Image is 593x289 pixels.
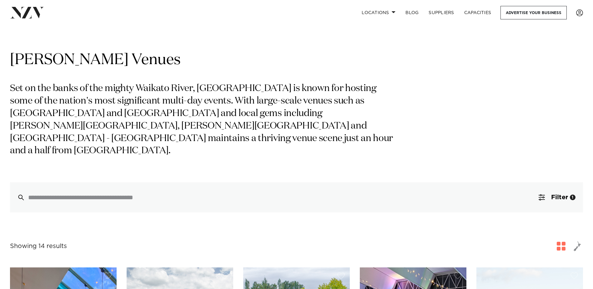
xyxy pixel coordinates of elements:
[531,182,583,212] button: Filter1
[459,6,496,19] a: Capacities
[10,83,396,157] p: Set on the banks of the mighty Waikato River, [GEOGRAPHIC_DATA] is known for hosting some of the ...
[424,6,459,19] a: SUPPLIERS
[10,7,44,18] img: nzv-logo.png
[500,6,567,19] a: Advertise your business
[400,6,424,19] a: BLOG
[10,50,583,70] h1: [PERSON_NAME] Venues
[10,241,67,251] div: Showing 14 results
[570,195,575,200] div: 1
[551,194,568,200] span: Filter
[357,6,400,19] a: Locations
